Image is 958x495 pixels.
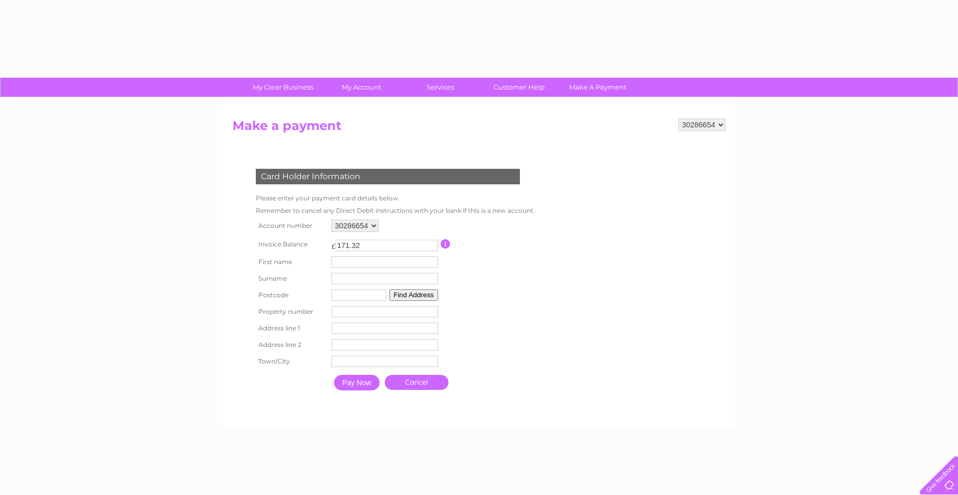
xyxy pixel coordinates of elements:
input: Information [441,239,451,249]
a: Services [398,78,483,97]
a: My Account [319,78,404,97]
th: First name [253,254,329,270]
a: Cancel [385,375,448,390]
a: Customer Help [476,78,562,97]
th: Surname [253,270,329,287]
td: Please enter your payment card details below. [253,192,538,205]
th: Address line 1 [253,320,329,337]
th: Address line 2 [253,337,329,353]
th: Account number [253,217,329,235]
td: Remember to cancel any Direct Debit instructions with your bank if this is a new account. [253,205,538,217]
div: Card Holder Information [256,169,520,184]
th: Postcode [253,287,329,303]
th: Property number [253,303,329,320]
a: Make A Payment [555,78,641,97]
h2: Make a payment [233,119,725,138]
a: My Clear Business [240,78,326,97]
th: Town/City [253,353,329,370]
button: Find Address [389,289,438,301]
td: £ [331,237,336,250]
input: Pay Now [334,375,380,390]
th: Invoice Balance [253,235,329,254]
